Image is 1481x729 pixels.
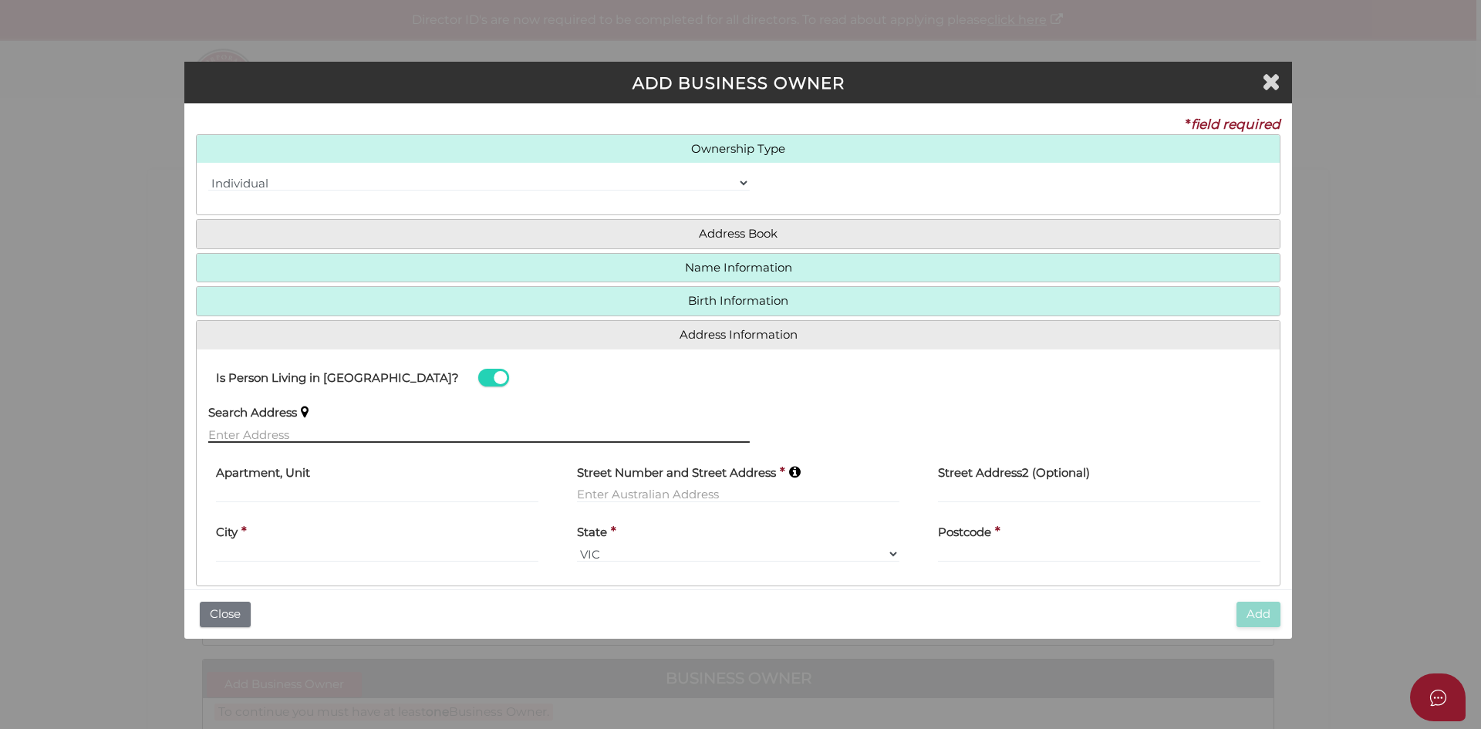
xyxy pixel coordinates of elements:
h4: State [577,526,607,539]
h4: Apartment, Unit [216,467,310,480]
button: Add [1236,602,1280,627]
h4: Is Person Living in [GEOGRAPHIC_DATA]? [216,372,459,385]
input: Enter Australian Address [577,486,899,503]
h4: Postcode [938,526,991,539]
i: Keep typing in your address(including suburb) until it appears [301,405,309,418]
button: Open asap [1410,673,1466,721]
button: Close [200,602,251,627]
a: Birth Information [208,295,1268,308]
a: Name Information [208,262,1268,275]
i: Keep typing in your address(including suburb) until it appears [789,465,801,478]
h4: Street Address2 (Optional) [938,467,1090,480]
input: Enter Address [208,426,750,443]
h4: City [216,526,238,539]
a: Address Information [208,329,1268,342]
h4: Search Address [208,407,297,420]
h4: Street Number and Street Address [577,467,776,480]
